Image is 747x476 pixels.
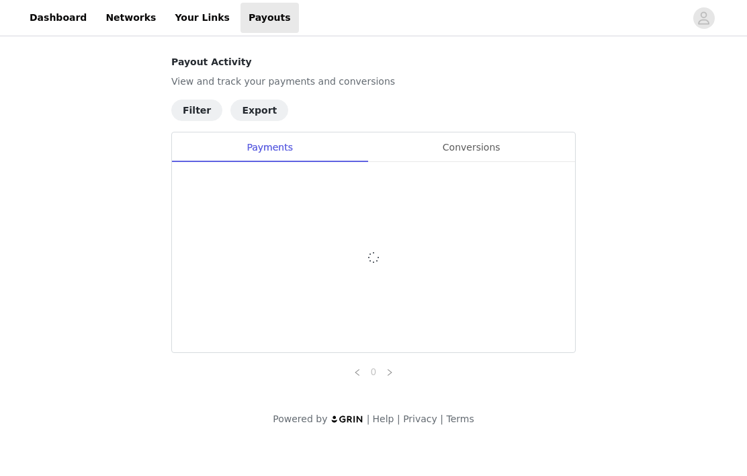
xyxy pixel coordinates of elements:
li: 0 [365,364,382,380]
a: Help [373,413,394,424]
button: Export [230,100,288,121]
button: Filter [171,100,222,121]
span: | [367,413,370,424]
div: Conversions [367,132,575,163]
i: icon: right [386,368,394,376]
a: Networks [97,3,164,33]
h4: Payout Activity [171,55,576,69]
a: 0 [366,364,381,379]
a: Terms [446,413,474,424]
span: Powered by [273,413,327,424]
li: Previous Page [349,364,365,380]
div: avatar [697,7,710,29]
li: Next Page [382,364,398,380]
span: | [440,413,443,424]
i: icon: left [353,368,361,376]
a: Your Links [167,3,238,33]
a: Payouts [240,3,299,33]
a: Dashboard [21,3,95,33]
a: Privacy [403,413,437,424]
div: Payments [172,132,367,163]
span: | [397,413,400,424]
p: View and track your payments and conversions [171,75,576,89]
img: logo [331,415,364,424]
